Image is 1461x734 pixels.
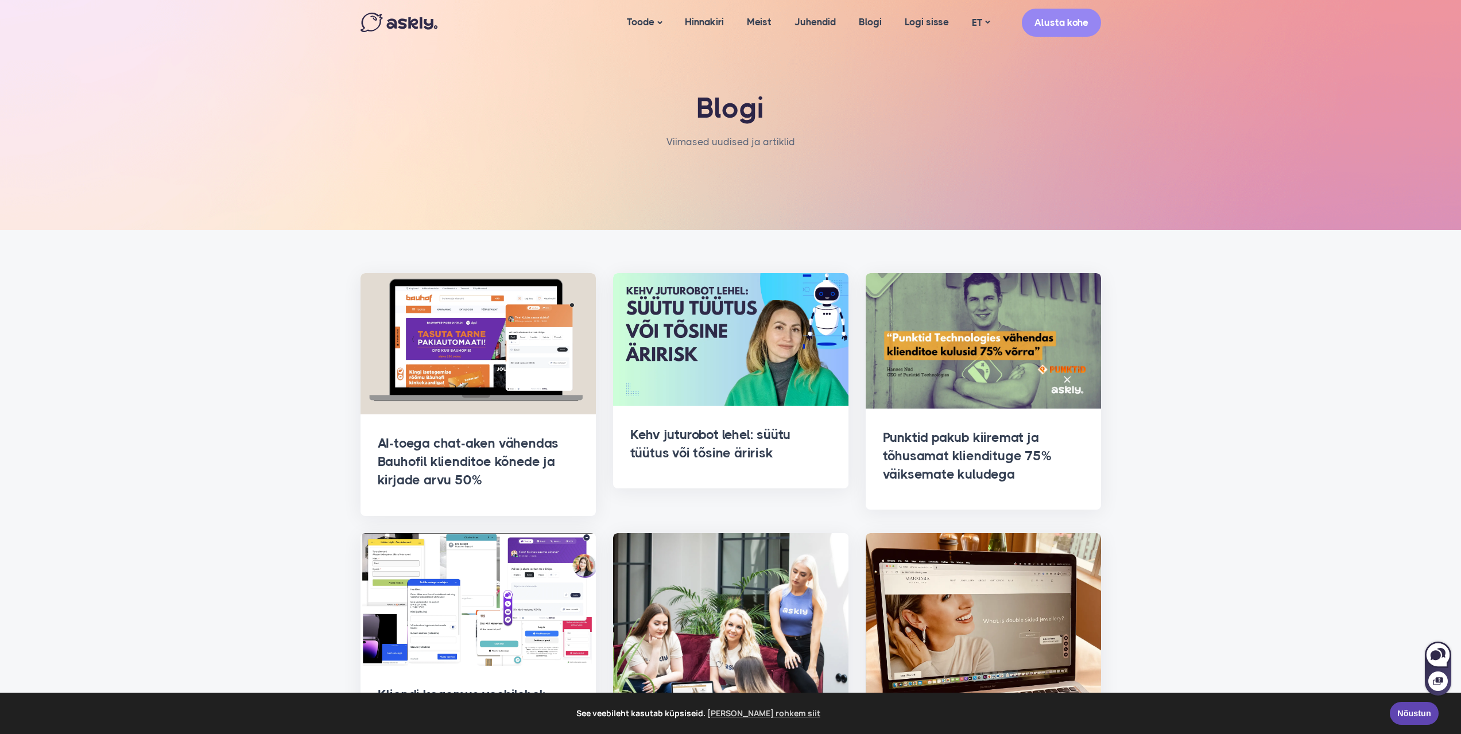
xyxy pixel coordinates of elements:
[361,13,437,32] img: Askly
[666,134,795,162] nav: breadcrumb
[1022,9,1101,37] a: Alusta kohe
[883,430,1051,482] a: Punktid pakub kiiremat ja tõhusamat kliendituge 75% väiksemate kuludega
[17,705,1382,722] span: See veebileht kasutab küpsiseid.
[666,134,795,150] li: Viimased uudised ja artiklid
[960,14,1001,31] a: ET
[1424,639,1452,697] iframe: Askly chat
[1390,702,1439,725] a: Nõustun
[487,92,975,125] h1: Blogi
[378,436,559,488] a: AI-toega chat-aken vähendas Bauhofil klienditoe kõnede ja kirjade arvu 50%
[630,427,791,461] a: Kehv juturobot lehel: süütu tüütus või tõsine äririsk
[706,705,822,722] a: learn more about cookies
